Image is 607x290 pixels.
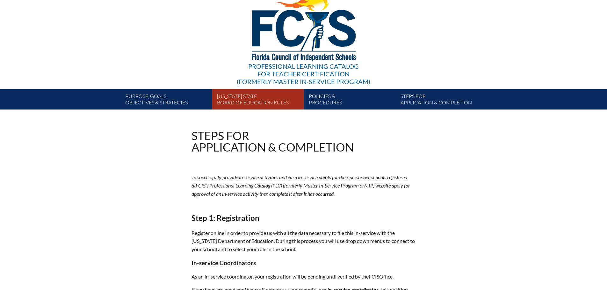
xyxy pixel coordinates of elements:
[306,92,398,110] a: Policies &Procedures
[369,273,379,279] span: FCIS
[196,182,206,188] span: FCIS
[191,173,416,198] p: To successfully provide in-service activities and earn in-service points for their personnel, sch...
[272,182,281,188] span: PLC
[191,229,416,254] p: Register online in order to provide us with all the data necessary to file this in-service with t...
[398,92,490,110] a: Steps forapplication & completion
[237,62,370,85] div: Professional Learning Catalog (formerly Master In-service Program)
[191,213,416,223] h2: Step 1: Registration
[191,259,416,266] h3: In-service Coordinators
[191,272,416,281] p: As an in-service coordinator, your registration will be pending until verified by the Office.
[123,92,214,110] a: Purpose, goals,objectives & strategies
[191,130,354,153] h1: Steps for application & completion
[214,92,306,110] a: [US_STATE] StateBoard of Education rules
[257,70,350,78] span: for Teacher Certification
[364,182,373,188] span: MIP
